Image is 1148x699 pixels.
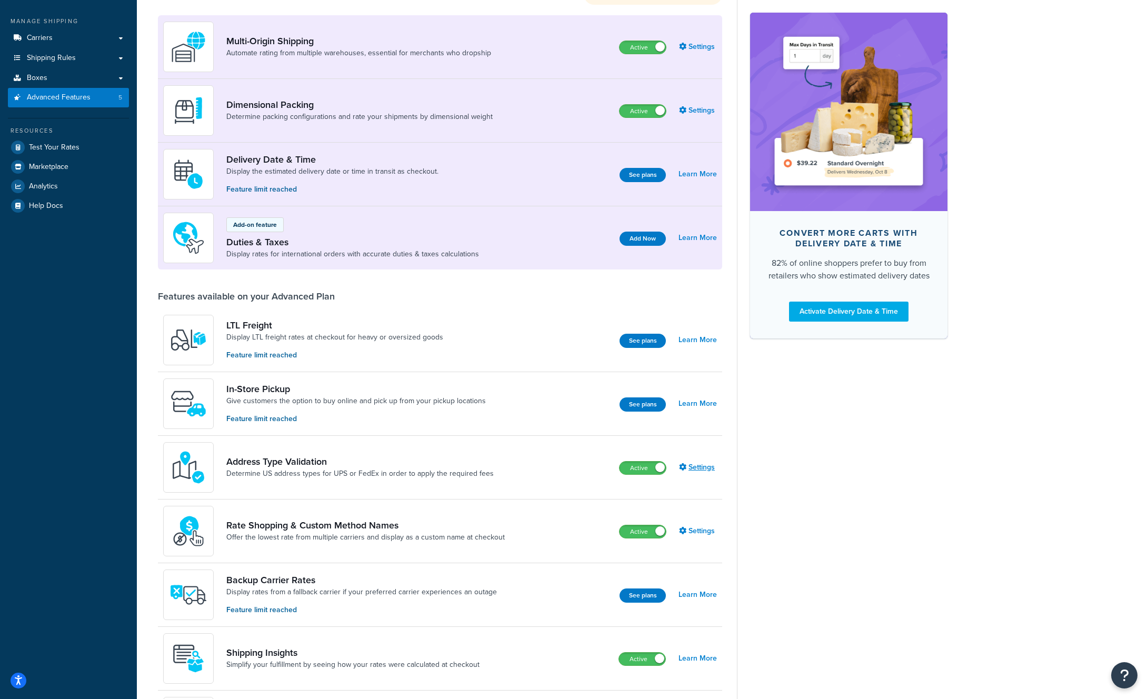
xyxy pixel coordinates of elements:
[29,182,58,191] span: Analytics
[679,103,717,118] a: Settings
[8,17,129,26] div: Manage Shipping
[170,576,207,613] img: icon-duo-feat-backup-carrier-4420b188.png
[226,154,438,165] a: Delivery Date & Time
[620,232,666,246] button: Add Now
[170,92,207,129] img: DTVBYsAAAAAASUVORK5CYII=
[226,319,443,331] a: LTL Freight
[29,143,79,152] span: Test Your Rates
[170,156,207,193] img: gfkeb5ejjkALwAAAABJRU5ErkJggg==
[226,349,443,361] p: Feature limit reached
[620,334,666,348] button: See plans
[8,177,129,196] a: Analytics
[226,99,493,111] a: Dimensional Packing
[170,322,207,358] img: y79ZsPf0fXUFUhFXDzUgf+ktZg5F2+ohG75+v3d2s1D9TjoU8PiyCIluIjV41seZevKCRuEjTPPOKHJsQcmKCXGdfprl3L4q7...
[678,587,717,602] a: Learn More
[226,587,497,597] a: Display rates from a fallback carrier if your preferred carrier experiences an outage
[619,653,665,665] label: Active
[8,88,129,107] a: Advanced Features5
[226,413,486,425] p: Feature limit reached
[678,396,717,411] a: Learn More
[8,28,129,48] a: Carriers
[170,385,207,422] img: wfgcfpwTIucLEAAAAASUVORK5CYII=
[226,396,486,406] a: Give customers the option to buy online and pick up from your pickup locations
[767,227,931,248] div: Convert more carts with delivery date & time
[27,34,53,43] span: Carriers
[620,588,666,603] button: See plans
[678,333,717,347] a: Learn More
[226,660,480,670] a: Simplify your fulfillment by seeing how your rates were calculated at checkout
[8,126,129,135] div: Resources
[29,202,63,211] span: Help Docs
[226,604,497,616] p: Feature limit reached
[226,332,443,343] a: Display LTL freight rates at checkout for heavy or oversized goods
[620,462,666,474] label: Active
[620,525,666,538] label: Active
[766,28,932,195] img: feature-image-ddt-36eae7f7280da8017bfb280eaccd9c446f90b1fe08728e4019434db127062ab4.png
[226,236,479,248] a: Duties & Taxes
[27,74,47,83] span: Boxes
[789,301,909,321] a: Activate Delivery Date & Time
[8,138,129,157] a: Test Your Rates
[679,39,717,54] a: Settings
[1111,662,1137,688] button: Open Resource Center
[170,219,207,256] img: icon-duo-feat-landed-cost-7136b061.png
[27,93,91,102] span: Advanced Features
[226,647,480,658] a: Shipping Insights
[27,54,76,63] span: Shipping Rules
[226,456,494,467] a: Address Type Validation
[226,249,479,259] a: Display rates for international orders with accurate duties & taxes calculations
[226,383,486,395] a: In-Store Pickup
[620,41,666,54] label: Active
[679,460,717,475] a: Settings
[226,574,497,586] a: Backup Carrier Rates
[226,112,493,122] a: Determine packing configurations and rate your shipments by dimensional weight
[620,105,666,117] label: Active
[29,163,68,172] span: Marketplace
[226,48,491,58] a: Automate rating from multiple warehouses, essential for merchants who dropship
[170,28,207,65] img: WatD5o0RtDAAAAAElFTkSuQmCC
[8,157,129,176] a: Marketplace
[158,291,335,302] div: Features available on your Advanced Plan
[767,256,931,282] div: 82% of online shoppers prefer to buy from retailers who show estimated delivery dates
[8,48,129,68] a: Shipping Rules
[170,513,207,550] img: icon-duo-feat-rate-shopping-ecdd8bed.png
[226,184,438,195] p: Feature limit reached
[678,231,717,245] a: Learn More
[118,93,122,102] span: 5
[226,468,494,479] a: Determine US address types for UPS or FedEx in order to apply the required fees
[226,35,491,47] a: Multi-Origin Shipping
[678,167,717,182] a: Learn More
[233,220,277,229] p: Add-on feature
[8,196,129,215] a: Help Docs
[678,651,717,666] a: Learn More
[226,166,438,177] a: Display the estimated delivery date or time in transit as checkout.
[226,520,505,531] a: Rate Shopping & Custom Method Names
[620,397,666,412] button: See plans
[620,168,666,182] button: See plans
[8,88,129,107] li: Advanced Features
[170,640,207,677] img: Acw9rhKYsOEjAAAAAElFTkSuQmCC
[679,524,717,538] a: Settings
[8,68,129,88] a: Boxes
[170,449,207,486] img: kIG8fy0lQAAAABJRU5ErkJggg==
[226,532,505,543] a: Offer the lowest rate from multiple carriers and display as a custom name at checkout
